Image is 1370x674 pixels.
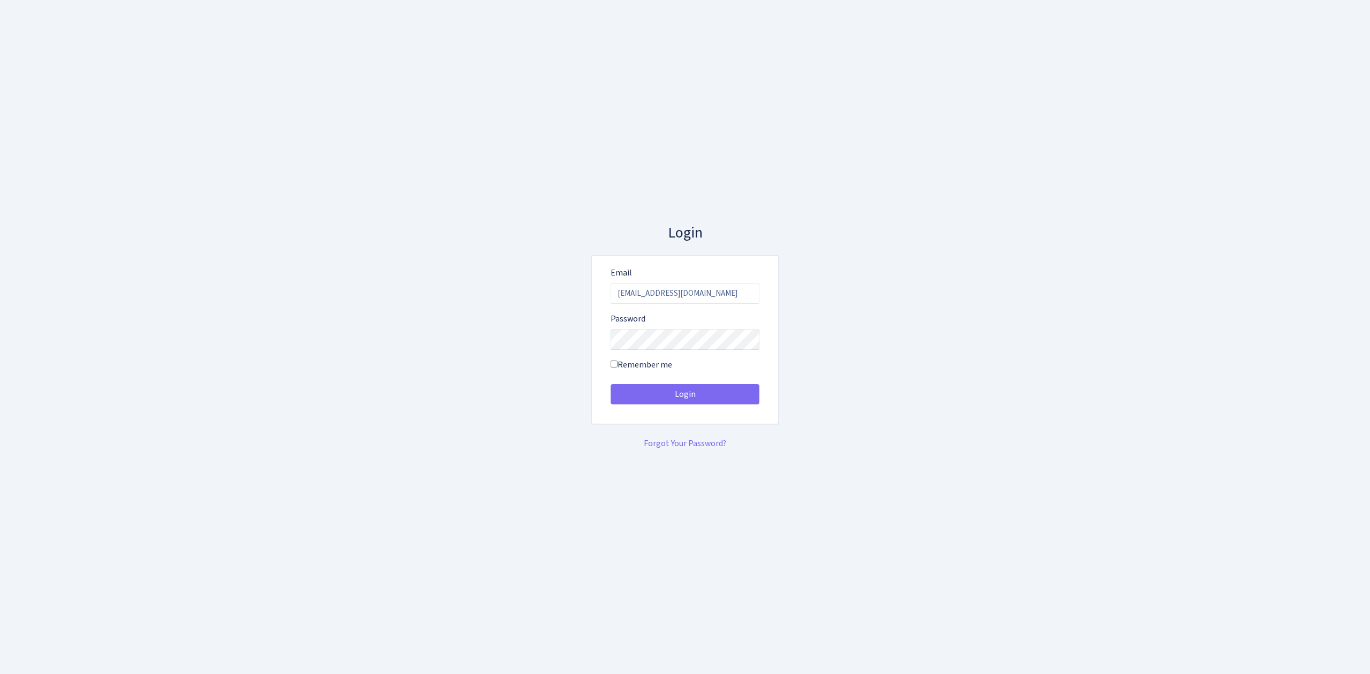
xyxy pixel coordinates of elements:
[611,361,618,367] input: Remember me
[591,224,779,242] h3: Login
[611,384,759,404] button: Login
[611,312,645,325] label: Password
[644,438,726,449] a: Forgot Your Password?
[611,358,672,371] label: Remember me
[611,266,632,279] label: Email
